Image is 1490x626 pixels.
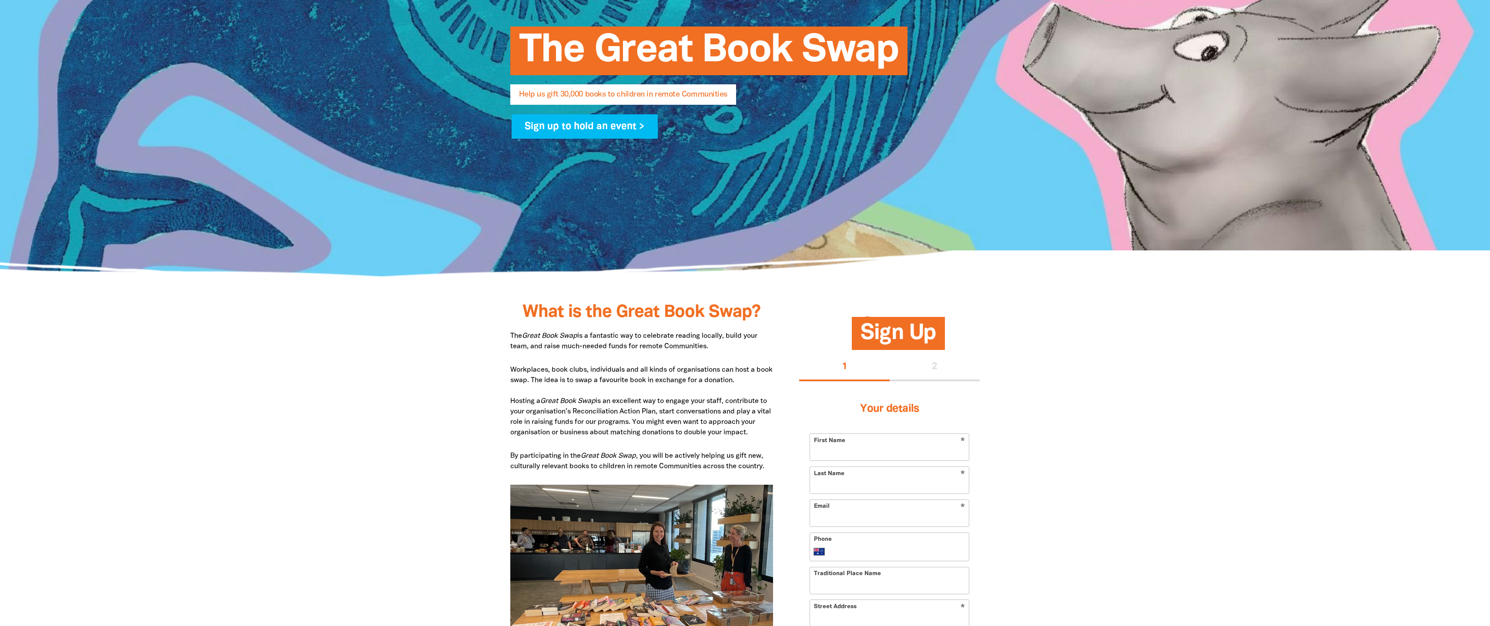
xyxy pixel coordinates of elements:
p: Workplaces, book clubs, individuals and all kinds of organisations can host a book swap. The idea... [510,365,773,438]
em: Great Book Swap [540,398,596,404]
a: Sign up to hold an event > [512,114,658,139]
span: What is the Great Book Swap? [522,304,760,320]
span: Help us gift 30,000 books to children in remote Communities [519,91,727,105]
em: Great Book Swap [522,333,577,339]
h3: Your details [810,392,969,426]
p: By participating in the , you will be actively helping us gift new, culturally relevant books to ... [510,451,773,472]
span: The Great Book Swap [519,33,899,75]
button: Stage 1 [799,353,890,381]
em: Great Book Swap [581,453,636,459]
p: The is a fantastic way to celebrate reading locally, build your team, and raise much-needed funds... [510,331,773,352]
span: Sign Up [861,323,936,350]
